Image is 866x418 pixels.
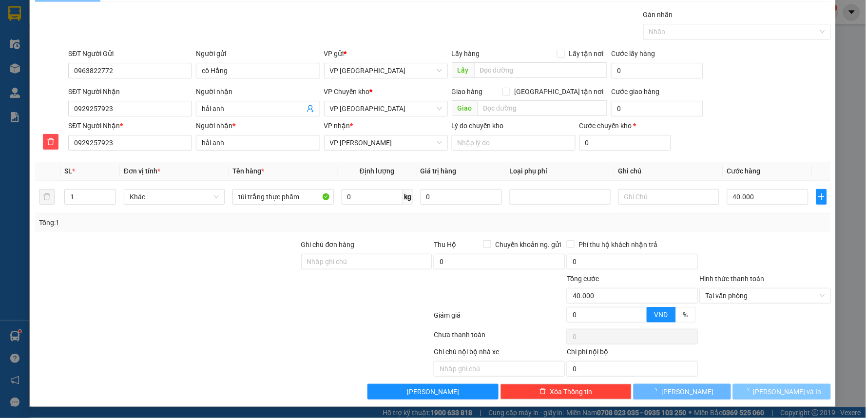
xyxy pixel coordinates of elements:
span: VP Thái Bình [330,101,442,116]
span: Tên hàng [232,167,264,175]
span: SL [64,167,72,175]
span: plus [817,193,827,201]
button: deleteXóa Thông tin [500,384,632,399]
span: Lấy [452,62,474,78]
div: Người nhận [196,86,320,97]
span: [PERSON_NAME] [407,386,459,397]
div: Giảm giá [433,310,566,327]
li: 237 [PERSON_NAME] , [GEOGRAPHIC_DATA] [91,24,407,36]
button: [PERSON_NAME] [367,384,499,399]
span: Giá trị hàng [421,167,457,175]
img: logo.jpg [12,12,61,61]
input: Tên người nhận [196,135,320,151]
b: GỬI : VP [GEOGRAPHIC_DATA] [12,71,145,103]
label: Cước giao hàng [611,88,659,95]
div: Chưa thanh toán [433,329,566,346]
input: SĐT người nhận [68,135,192,151]
span: Chuyển khoản ng. gửi [491,239,565,250]
span: [PERSON_NAME] [661,386,713,397]
span: Định lượng [360,167,394,175]
span: Xóa Thông tin [550,386,593,397]
label: Lý do chuyển kho [452,122,504,130]
input: Cước giao hàng [611,101,703,116]
span: loading [743,388,753,395]
div: Tổng: 1 [39,217,334,228]
span: Tổng cước [567,275,599,283]
span: delete [539,388,546,396]
span: [GEOGRAPHIC_DATA] tận nơi [510,86,607,97]
input: 0 [421,189,502,205]
div: Người gửi [196,48,320,59]
label: Hình thức thanh toán [700,275,765,283]
span: kg [403,189,413,205]
div: Ghi chú nội bộ nhà xe [434,346,565,361]
label: Ghi chú đơn hàng [301,241,355,248]
button: delete [39,189,55,205]
span: Cước hàng [727,167,761,175]
div: VP gửi [324,48,448,59]
input: Ghi Chú [618,189,719,205]
div: SĐT Người Gửi [68,48,192,59]
div: Chi phí nội bộ [567,346,698,361]
button: [PERSON_NAME] và In [733,384,831,399]
span: loading [651,388,661,395]
label: Gán nhãn [643,11,673,19]
span: Đơn vị tính [124,167,160,175]
div: Người nhận [196,120,320,131]
span: delete [43,138,58,146]
span: VND [654,311,668,319]
span: Giao [452,100,478,116]
th: Loại phụ phí [506,162,615,181]
label: Cước lấy hàng [611,50,655,57]
span: Giao hàng [452,88,483,95]
input: Dọc đường [474,62,608,78]
th: Ghi chú [615,162,723,181]
span: VP Phạm Văn Đồng [330,135,442,150]
button: delete [43,134,58,150]
span: [PERSON_NAME] và In [753,386,822,397]
span: Phí thu hộ khách nhận trả [575,239,661,250]
input: Dọc đường [478,100,608,116]
span: % [683,311,688,319]
input: Nhập ghi chú [434,361,565,377]
button: [PERSON_NAME] [634,384,731,399]
div: Cước chuyển kho [579,120,672,131]
input: Ghi chú đơn hàng [301,254,432,269]
span: VP Tiền Hải [330,63,442,78]
input: Cước lấy hàng [611,63,703,78]
div: SĐT Người Nhận [68,120,192,131]
span: Lấy tận nơi [565,48,607,59]
span: VP nhận [324,122,350,130]
input: Lý do chuyển kho [452,135,576,151]
div: SĐT Người Nhận [68,86,192,97]
span: Tại văn phòng [706,288,825,303]
span: user-add [307,105,314,113]
span: Thu Hộ [434,241,456,248]
button: plus [816,189,827,205]
span: Lấy hàng [452,50,480,57]
li: Hotline: 1900 3383, ĐT/Zalo : 0862837383 [91,36,407,48]
input: VD: Bàn, Ghế [232,189,333,205]
span: VP Chuyển kho [324,88,370,95]
span: Khác [130,190,219,204]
